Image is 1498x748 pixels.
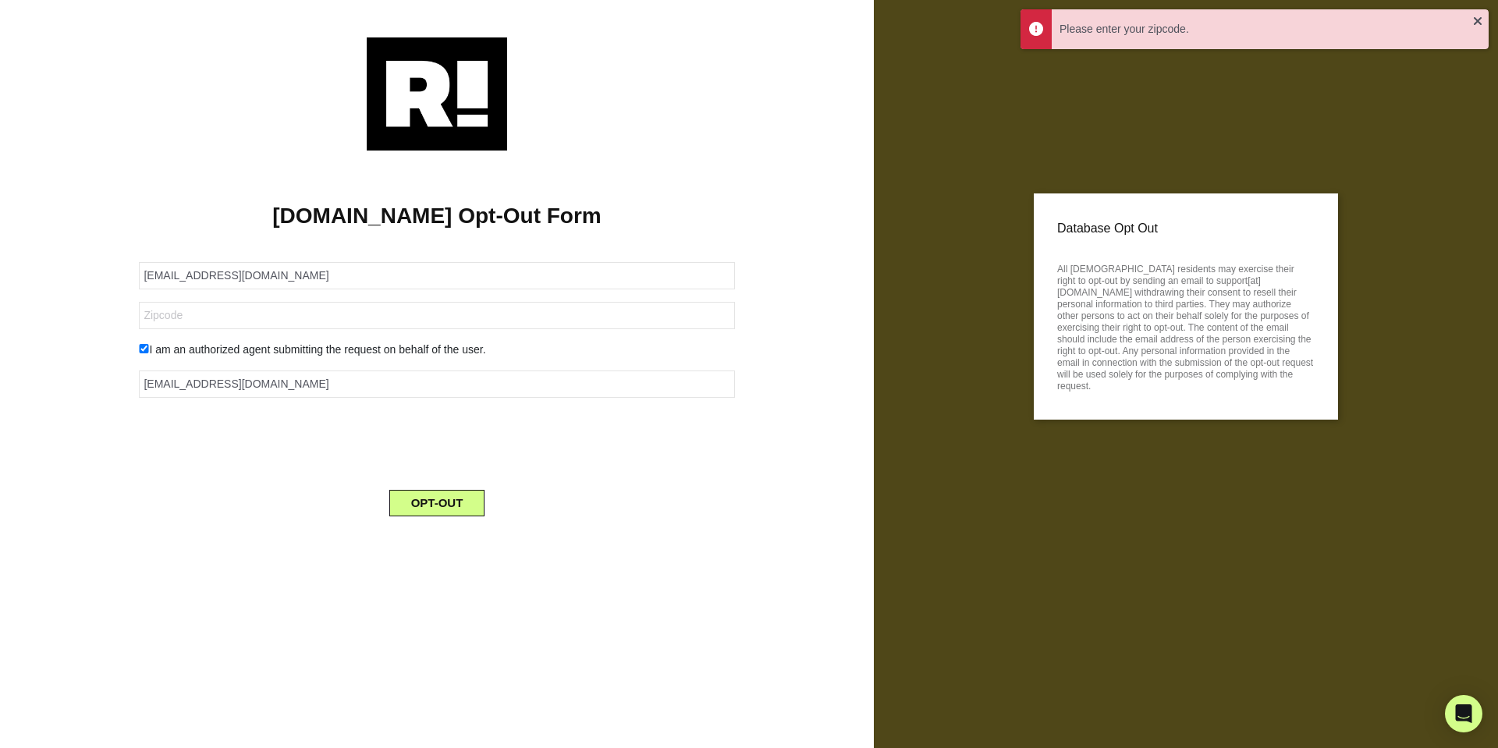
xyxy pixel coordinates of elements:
[139,262,734,289] input: Email Address
[1057,217,1315,240] p: Database Opt Out
[139,302,734,329] input: Zipcode
[139,370,734,398] input: Authorized Agent Email Address
[1057,259,1315,392] p: All [DEMOGRAPHIC_DATA] residents may exercise their right to opt-out by sending an email to suppo...
[23,203,850,229] h1: [DOMAIN_NAME] Opt-Out Form
[318,410,556,471] iframe: reCAPTCHA
[127,342,746,358] div: I am an authorized agent submitting the request on behalf of the user.
[367,37,507,151] img: Retention.com
[389,490,485,516] button: OPT-OUT
[1060,21,1473,37] div: Please enter your zipcode.
[1445,695,1482,732] div: Open Intercom Messenger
